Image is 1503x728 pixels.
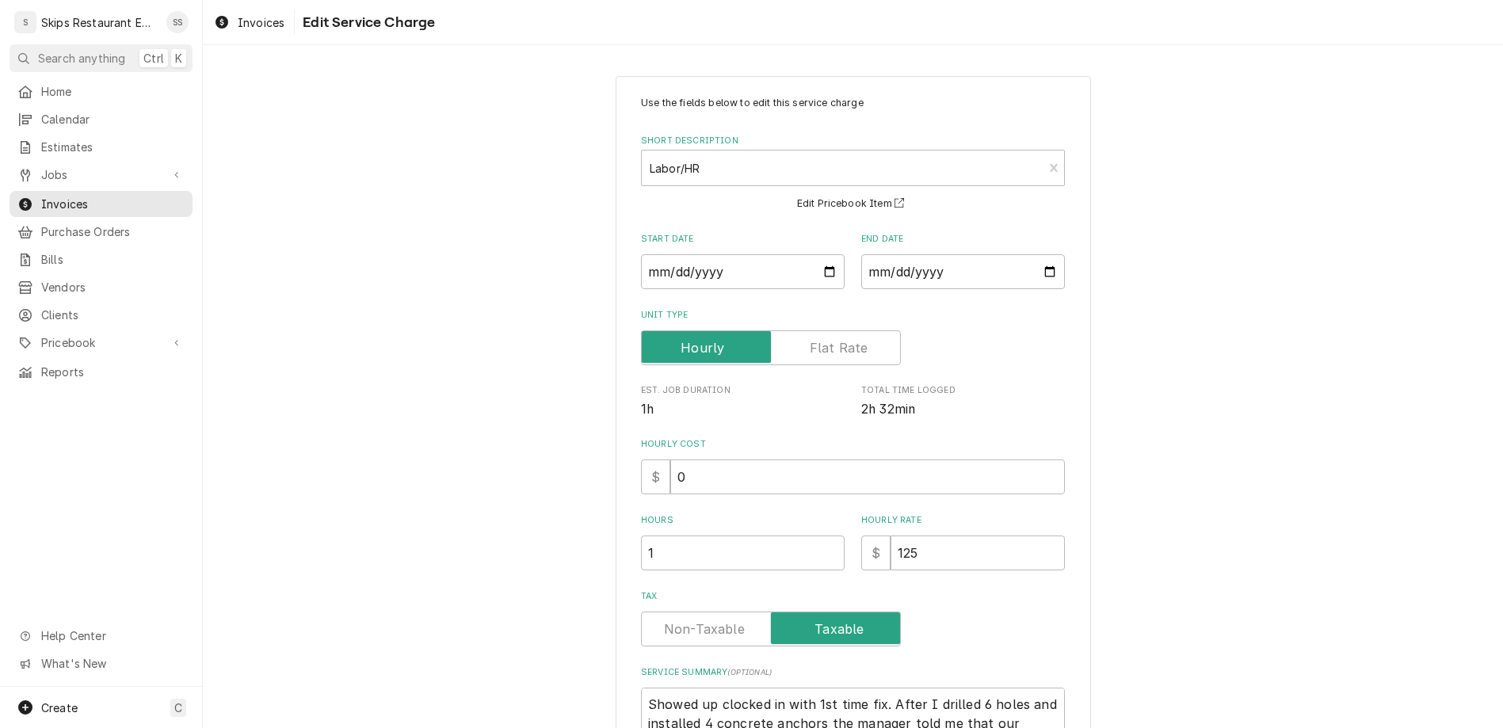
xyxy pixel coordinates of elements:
span: Est. Job Duration [641,400,845,419]
span: Clients [41,307,185,323]
a: Home [10,78,193,105]
div: S [14,11,36,33]
a: Go to Help Center [10,623,193,649]
label: Unit Type [641,309,1065,322]
a: Purchase Orders [10,219,193,245]
span: Invoices [238,14,284,31]
span: What's New [41,655,183,672]
div: [object Object] [641,514,845,570]
button: Edit Pricebook Item [795,194,912,214]
a: Clients [10,302,193,328]
a: Calendar [10,106,193,132]
div: End Date [861,233,1065,289]
div: Start Date [641,233,845,289]
span: C [174,699,182,716]
span: 1h [641,402,654,417]
span: Home [41,83,185,100]
label: Hours [641,514,845,527]
div: Tax [641,590,1065,646]
label: Service Summary [641,666,1065,679]
span: Total Time Logged [861,400,1065,419]
div: Est. Job Duration [641,384,845,418]
div: Total Time Logged [861,384,1065,418]
div: $ [641,459,670,494]
button: Search anythingCtrlK [10,44,193,72]
span: Calendar [41,111,185,128]
span: K [175,50,182,67]
span: Purchase Orders [41,223,185,240]
span: Estimates [41,139,185,155]
label: Short Description [641,135,1065,147]
div: Shan Skipper's Avatar [166,11,189,33]
a: Reports [10,359,193,385]
label: End Date [861,233,1065,246]
a: Estimates [10,134,193,160]
span: Total Time Logged [861,384,1065,397]
div: SS [166,11,189,33]
span: Edit Service Charge [298,12,435,33]
p: Use the fields below to edit this service charge [641,96,1065,110]
div: Unit Type [641,309,1065,365]
input: yyyy-mm-dd [861,254,1065,289]
span: Vendors [41,279,185,295]
label: Hourly Cost [641,438,1065,451]
a: Go to Jobs [10,162,193,188]
span: Help Center [41,627,183,644]
div: $ [861,536,891,570]
span: Pricebook [41,334,161,351]
label: Hourly Rate [861,514,1065,527]
span: ( optional ) [727,668,772,677]
div: Short Description [641,135,1065,213]
span: Ctrl [143,50,164,67]
input: yyyy-mm-dd [641,254,845,289]
span: Reports [41,364,185,380]
span: Search anything [38,50,125,67]
span: Est. Job Duration [641,384,845,397]
span: Invoices [41,196,185,212]
a: Go to What's New [10,650,193,677]
span: 2h 32min [861,402,915,417]
a: Vendors [10,274,193,300]
a: Invoices [10,191,193,217]
label: Tax [641,590,1065,603]
div: Hourly Cost [641,438,1065,494]
div: [object Object] [861,514,1065,570]
span: Bills [41,251,185,268]
span: Jobs [41,166,161,183]
label: Start Date [641,233,845,246]
span: Create [41,701,78,715]
a: Invoices [208,10,291,36]
div: Skips Restaurant Equipment [41,14,158,31]
a: Go to Pricebook [10,330,193,356]
a: Bills [10,246,193,273]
